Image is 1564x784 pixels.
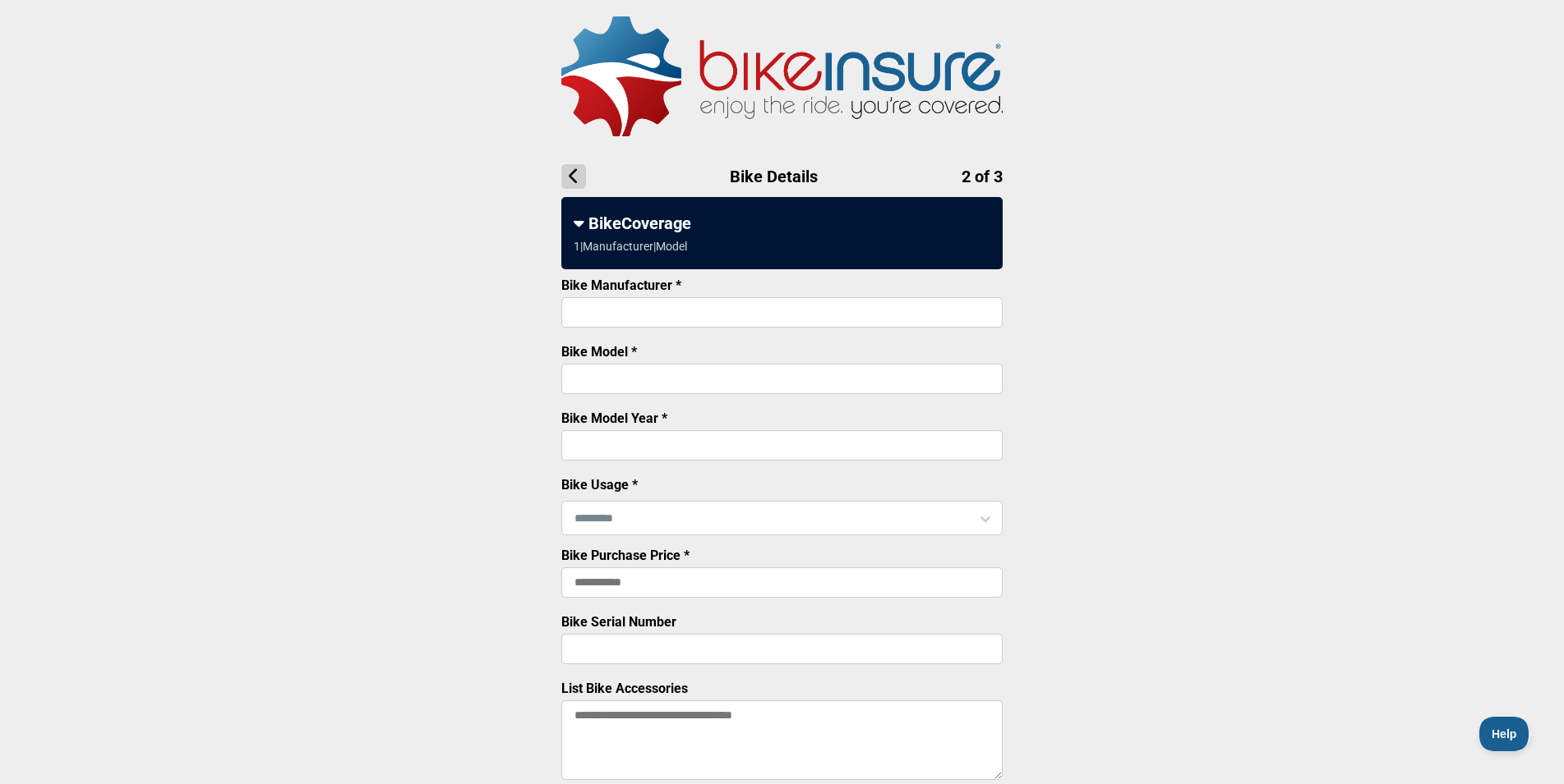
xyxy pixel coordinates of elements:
[1479,717,1531,751] iframe: Toggle Customer Support
[561,548,690,563] label: Bike Purchase Price *
[962,167,1003,186] span: 2 of 3
[561,277,681,293] label: Bike Manufacturer *
[561,614,676,630] label: Bike Serial Number
[561,410,667,426] label: Bike Model Year *
[561,344,637,360] label: Bike Model *
[561,164,1003,189] h1: Bike Details
[574,240,687,253] div: 1 | Manufacturer | Model
[561,681,688,696] label: List Bike Accessories
[561,477,638,493] label: Bike Usage *
[574,213,990,233] div: BikeCoverage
